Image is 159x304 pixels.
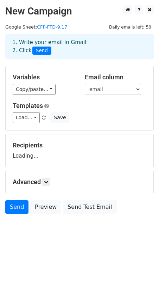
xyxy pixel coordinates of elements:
span: Daily emails left: 50 [107,23,154,31]
small: Google Sheet: [5,24,67,30]
h5: Variables [13,73,74,81]
h5: Email column [85,73,146,81]
a: Templates [13,102,43,109]
h5: Recipients [13,141,146,149]
div: Loading... [13,141,146,160]
a: Load... [13,112,40,123]
button: Save [51,112,69,123]
a: Send Test Email [63,200,116,214]
h2: New Campaign [5,5,154,17]
a: Send [5,200,28,214]
span: Send [32,47,51,55]
a: CFP-FTD-9.17 [37,24,67,30]
a: Preview [30,200,61,214]
a: Copy/paste... [13,84,56,95]
a: Daily emails left: 50 [107,24,154,30]
div: 1. Write your email in Gmail 2. Click [7,38,152,55]
h5: Advanced [13,178,146,186]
